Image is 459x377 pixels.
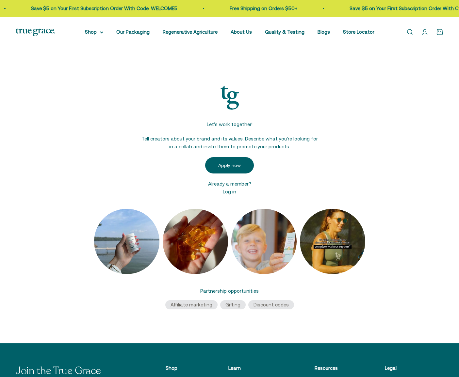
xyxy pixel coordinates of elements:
p: Resources [315,364,353,372]
p: Legal [385,364,430,372]
a: Log in [223,189,236,194]
p: Tell creators about your brand and its values. Describe what you’re looking for in a collab and i... [141,135,318,151]
h2: Partnership opportunities [24,287,435,295]
summary: Shop [85,28,103,36]
p: Learn [228,364,283,372]
a: Apply now [205,157,254,173]
a: Blogs [318,29,330,35]
p: Already a member? [205,180,254,188]
p: Save $5 on Your First Subscription Order With Code: WELCOME5 [30,5,176,12]
li: Gifting [220,300,246,309]
li: Affiliate marketing [165,300,218,309]
img: True Grace [213,81,246,114]
a: About Us [231,29,252,35]
a: Our Packaging [116,29,150,35]
h1: Let’s work together! [207,121,253,128]
a: Free Shipping on Orders $50+ [229,6,296,11]
a: Regenerative Agriculture [163,29,218,35]
p: Shop [166,364,197,372]
a: Store Locator [343,29,374,35]
a: Quality & Testing [265,29,304,35]
li: Discount codes [248,300,294,309]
